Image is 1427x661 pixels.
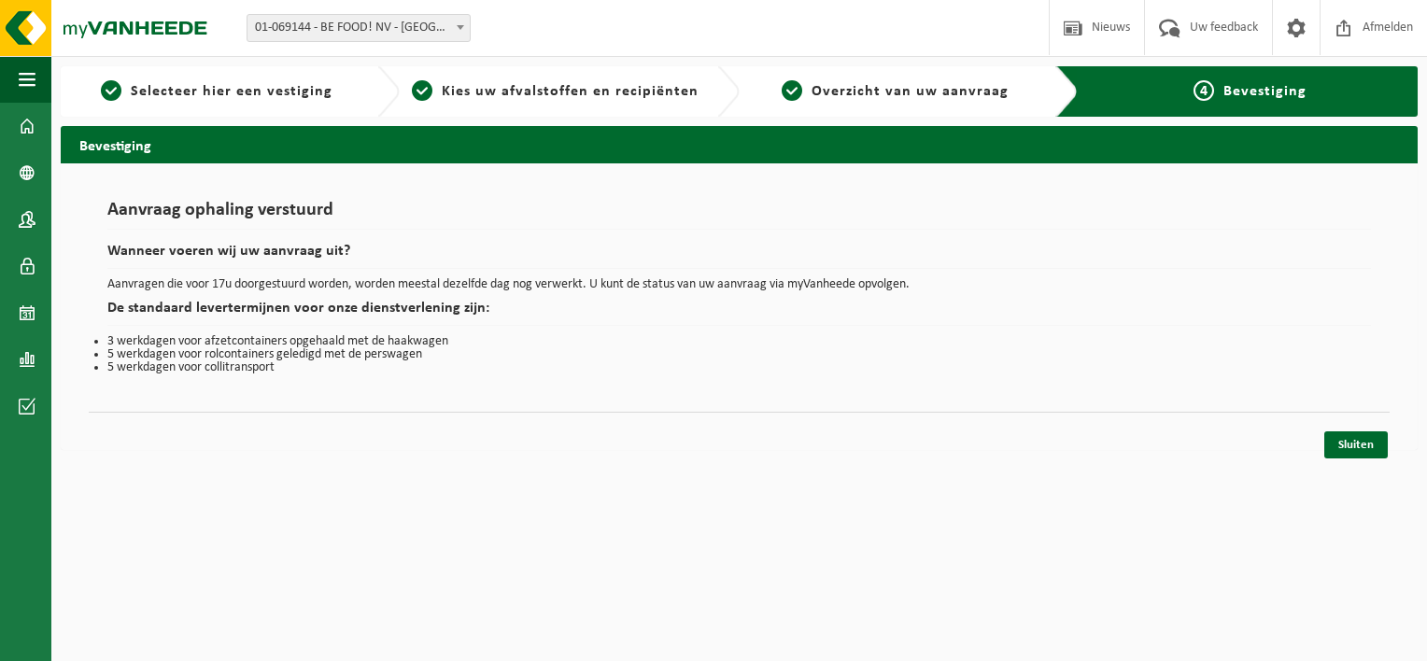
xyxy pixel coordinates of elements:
h2: Wanneer voeren wij uw aanvraag uit? [107,244,1371,269]
span: 01-069144 - BE FOOD! NV - BRUGGE [247,15,470,41]
li: 5 werkdagen voor rolcontainers geledigd met de perswagen [107,348,1371,361]
h1: Aanvraag ophaling verstuurd [107,201,1371,230]
li: 3 werkdagen voor afzetcontainers opgehaald met de haakwagen [107,335,1371,348]
span: 1 [101,80,121,101]
span: 3 [782,80,802,101]
span: Selecteer hier een vestiging [131,84,332,99]
p: Aanvragen die voor 17u doorgestuurd worden, worden meestal dezelfde dag nog verwerkt. U kunt de s... [107,278,1371,291]
span: 01-069144 - BE FOOD! NV - BRUGGE [247,14,471,42]
a: Sluiten [1324,431,1388,458]
h2: Bevestiging [61,126,1418,162]
a: 2Kies uw afvalstoffen en recipiënten [409,80,701,103]
h2: De standaard levertermijnen voor onze dienstverlening zijn: [107,301,1371,326]
a: 3Overzicht van uw aanvraag [749,80,1041,103]
span: Overzicht van uw aanvraag [812,84,1009,99]
li: 5 werkdagen voor collitransport [107,361,1371,374]
span: 2 [412,80,432,101]
span: Kies uw afvalstoffen en recipiënten [442,84,699,99]
span: Bevestiging [1223,84,1307,99]
a: 1Selecteer hier een vestiging [70,80,362,103]
span: 4 [1194,80,1214,101]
